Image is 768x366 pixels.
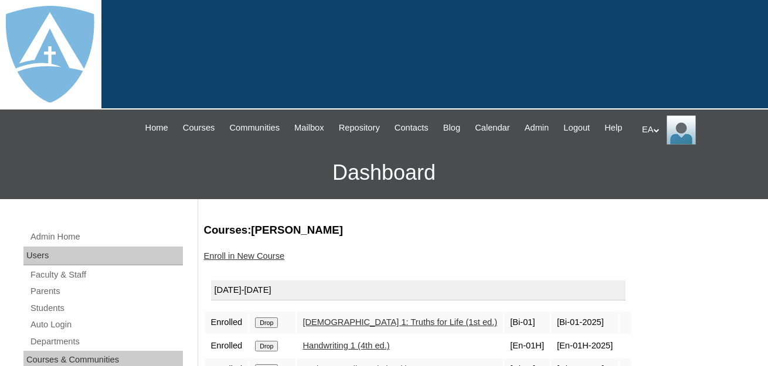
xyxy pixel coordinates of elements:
a: Home [140,121,174,135]
a: Blog [437,121,466,135]
a: Departments [29,334,183,349]
span: Help [604,121,622,135]
a: Repository [333,121,386,135]
span: Calendar [475,121,509,135]
span: Contacts [395,121,429,135]
td: Enrolled [205,312,249,334]
span: Repository [339,121,380,135]
a: Communities [223,121,286,135]
span: Home [145,121,168,135]
span: Admin [525,121,549,135]
td: [En-01H-2025] [551,335,619,357]
a: Logout [558,121,596,135]
span: Mailbox [294,121,324,135]
a: Handwriting 1 (4th ed.) [303,341,389,350]
a: Courses [177,121,221,135]
h3: Dashboard [6,146,762,199]
div: Users [23,247,183,265]
a: Calendar [469,121,515,135]
a: Mailbox [288,121,330,135]
input: Drop [255,341,278,351]
span: Communities [229,121,280,135]
td: [En-01H] [504,335,550,357]
div: [DATE]-[DATE] [211,281,626,300]
td: Enrolled [205,335,249,357]
input: Drop [255,317,278,328]
div: EA [642,115,756,145]
h3: Courses:[PERSON_NAME] [204,223,757,238]
span: Blog [443,121,460,135]
a: Enroll in New Course [204,251,285,261]
img: EA Administrator [667,115,696,145]
a: Auto Login [29,317,183,332]
td: [Bi-01-2025] [551,312,619,334]
a: Students [29,301,183,316]
a: Admin Home [29,230,183,244]
a: Contacts [389,121,434,135]
td: [Bi-01] [504,312,550,334]
span: Logout [563,121,590,135]
a: Help [599,121,628,135]
a: Faculty & Staff [29,268,183,282]
a: Admin [519,121,555,135]
span: Courses [183,121,215,135]
img: logo-white.png [6,6,94,102]
a: [DEMOGRAPHIC_DATA] 1: Truths for Life (1st ed.) [303,317,497,327]
a: Parents [29,284,183,299]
